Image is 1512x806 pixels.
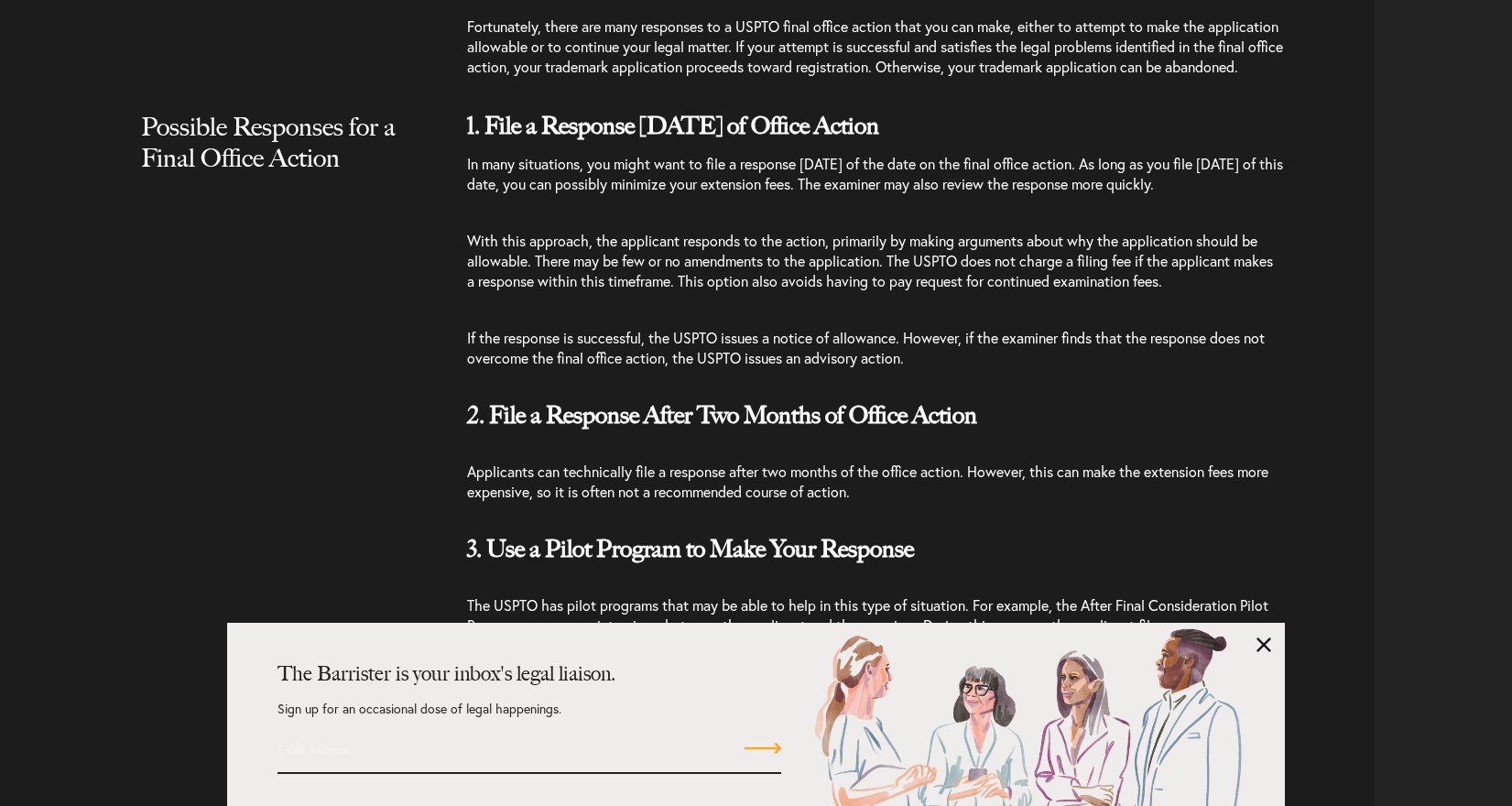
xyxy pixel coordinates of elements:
[141,111,422,210] h2: Possible Responses for a Final Office Action
[277,661,615,686] strong: The Barrister is your inbox's legal liaison.
[277,734,656,765] input: Email Address
[467,111,879,140] b: 1. File a Response [DATE] of Office Action
[467,595,1282,675] span: The USPTO has pilot programs that may be able to help in this type of situation. For example, the...
[467,534,914,563] b: 3. Use a Pilot Program to Make Your Response
[467,16,1283,76] span: Fortunately, there are many responses to a USPTO final office action that you can make, either to...
[467,231,1273,290] span: With this approach, the applicant responds to the action, primarily by making arguments about why...
[745,737,781,759] input: Submit
[467,328,1265,367] span: If the response is successful, the USPTO issues a notice of allowance. However, if the examiner f...
[467,462,1268,501] span: Applicants can technically file a response after two months of the office action. However, this c...
[467,154,1283,193] span: In many situations, you might want to file a response [DATE] of the date on the final office acti...
[277,703,781,734] p: Sign up for an occasional dose of legal happenings.
[467,400,977,430] b: 2. File a Response After Two Months of Office Action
